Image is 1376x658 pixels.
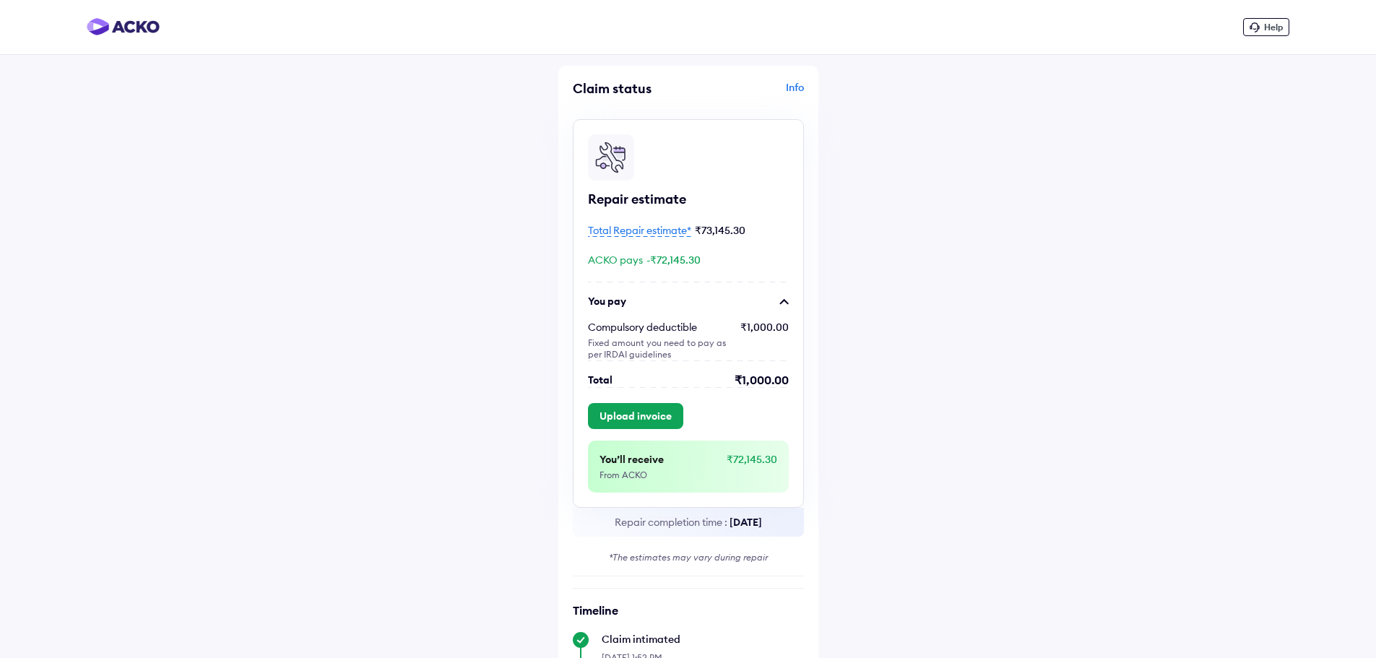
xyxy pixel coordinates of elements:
[600,469,724,481] div: From ACKO
[602,632,804,646] div: Claim intimated
[573,551,804,564] div: *The estimates may vary during repair
[573,80,685,97] div: Claim status
[735,373,789,387] div: ₹1,000.00
[727,452,777,481] div: ₹72,145.30
[588,337,729,360] div: Fixed amount you need to pay as per IRDAI guidelines
[692,80,804,108] div: Info
[87,18,160,35] img: horizontal-gradient.png
[646,254,701,267] span: -₹72,145.30
[588,191,789,208] div: Repair estimate
[1264,22,1283,33] span: Help
[573,508,804,537] div: Repair completion time :
[588,320,729,334] div: Compulsory deductible
[740,320,789,360] div: ₹1,000.00
[573,603,804,618] h6: Timeline
[695,224,745,237] span: ₹73,145.30
[730,516,762,529] span: [DATE]
[588,224,691,237] span: Total Repair estimate*
[588,403,683,429] button: Upload invoice
[588,373,613,387] div: Total
[588,254,643,267] span: ACKO pays
[600,452,724,467] div: You’ll receive
[588,294,626,308] div: You pay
